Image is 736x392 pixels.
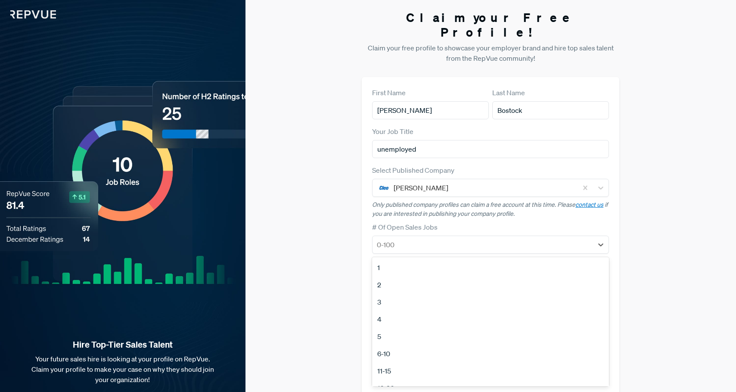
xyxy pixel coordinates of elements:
input: Title [372,140,609,158]
label: Last Name [492,87,525,98]
p: Only published company profiles can claim a free account at this time. Please if you are interest... [372,200,609,218]
p: Your future sales hire is looking at your profile on RepVue. Claim your profile to make your case... [14,354,232,385]
a: contact us [575,201,603,208]
label: # Of Open Sales Jobs [372,222,438,232]
div: 11-15 [372,362,609,380]
div: 5 [372,328,609,345]
label: Your Job Title [372,126,413,137]
strong: Hire Top-Tier Sales Talent [14,339,232,350]
div: 3 [372,293,609,311]
div: 2 [372,276,609,293]
h3: Claim your Free Profile! [362,10,619,39]
label: Select Published Company [372,165,454,175]
div: 6-10 [372,345,609,362]
div: 1 [372,259,609,276]
input: Last Name [492,101,609,119]
img: Cleo [379,183,389,193]
label: First Name [372,87,406,98]
p: Claim your free profile to showcase your employer brand and hire top sales talent from the RepVue... [362,43,619,63]
div: 4 [372,311,609,328]
input: First Name [372,101,489,119]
